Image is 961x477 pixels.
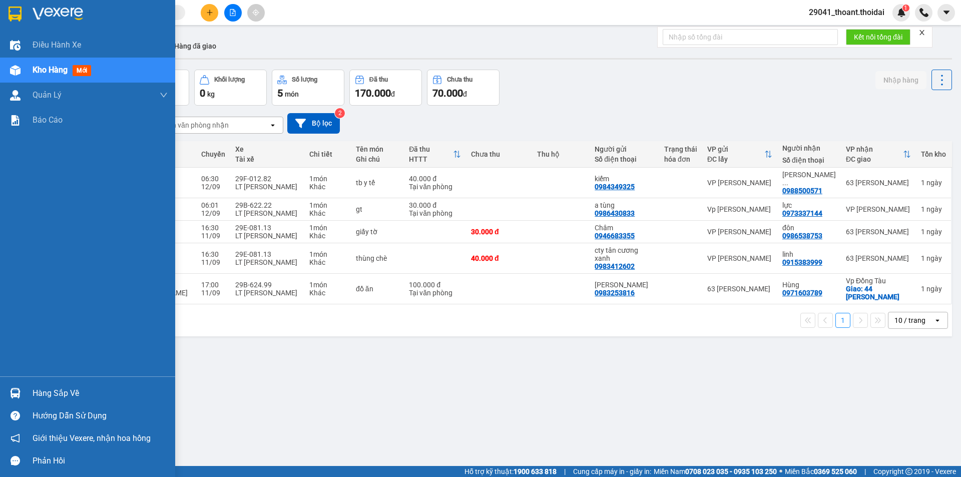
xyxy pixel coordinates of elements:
button: 1 [835,313,850,328]
div: Tại văn phòng [409,209,461,217]
span: 1 [904,5,907,12]
div: LT [PERSON_NAME] [235,258,299,266]
div: ĐC lấy [707,155,764,163]
div: ĐC giao [846,155,903,163]
div: Trạng thái [664,145,697,153]
div: 1 [921,179,946,187]
div: VP [PERSON_NAME] [707,179,772,187]
span: Cung cấp máy in - giấy in: [573,466,651,477]
div: 10 / trang [894,315,925,325]
img: phone-icon [919,8,928,17]
div: 30.000 đ [471,228,527,236]
div: 1 món [309,250,346,258]
span: close [918,29,925,36]
span: Quản Lý [33,89,62,101]
div: Phản hồi [33,453,168,468]
div: 1 [921,285,946,293]
div: 29F-012.82 [235,175,299,183]
span: 70.000 [432,87,463,99]
div: Khác [309,183,346,191]
div: Khối lượng [214,76,245,83]
div: 0946683355 [595,232,635,240]
div: thùng chè [356,254,399,262]
button: Chưa thu70.000đ [427,70,500,106]
button: Kết nối tổng đài [846,29,910,45]
span: 29041_thoant.thoidai [801,6,892,19]
div: 0986430833 [595,209,635,217]
span: Kết nối tổng đài [854,32,902,43]
span: 5 [277,87,283,99]
span: ngày [926,179,942,187]
div: 63 [PERSON_NAME] [846,254,911,262]
div: VP [PERSON_NAME] [707,228,772,236]
button: caret-down [937,4,955,22]
span: ⚪️ [779,469,782,473]
span: notification [11,433,20,443]
div: 11/09 [201,258,225,266]
span: ngày [926,285,942,293]
div: 1 món [309,281,346,289]
div: 16:30 [201,224,225,232]
div: 06:30 [201,175,225,183]
span: kg [207,90,215,98]
img: solution-icon [10,115,21,126]
img: warehouse-icon [10,65,21,76]
div: Người nhận [782,144,836,152]
div: Người gửi [595,145,654,153]
div: Số điện thoại [595,155,654,163]
div: LT [PERSON_NAME] [235,183,299,191]
div: a tùng [595,201,654,209]
div: Chọn văn phòng nhận [160,120,229,130]
div: Khác [309,232,346,240]
span: đ [391,90,395,98]
div: 29E-081.13 [235,224,299,232]
div: 40.000 đ [471,254,527,262]
div: 1 món [309,224,346,232]
svg: open [933,316,941,324]
div: Đã thu [409,145,453,153]
div: Số điện thoại [782,156,836,164]
span: caret-down [942,8,951,17]
span: | [864,466,866,477]
button: Hàng đã giao [166,34,224,58]
input: Nhập số tổng đài [663,29,838,45]
button: plus [201,4,218,22]
div: Hướng dẫn sử dụng [33,408,168,423]
div: 0973337144 [782,209,822,217]
span: 170.000 [355,87,391,99]
button: aim [247,4,265,22]
strong: 0708 023 035 - 0935 103 250 [685,467,777,475]
span: ngày [926,254,942,262]
span: question-circle [11,411,20,420]
div: Vp Đồng Tàu [846,277,911,285]
div: Giao: 44 Lý thường Kiệt [846,285,911,301]
div: lực [782,201,836,209]
div: 29B-622.22 [235,201,299,209]
div: 1 [921,254,946,262]
div: Khác [309,289,346,297]
span: Kho hàng [33,65,68,75]
span: ngày [926,228,942,236]
div: 0971603789 [782,289,822,297]
span: đ [463,90,467,98]
div: 0988500571 [782,187,822,195]
div: Tồn kho [921,150,946,158]
span: Báo cáo [33,114,63,126]
div: 63 [PERSON_NAME] [707,285,772,293]
strong: 1900 633 818 [514,467,557,475]
div: 40.000 đ [409,175,461,183]
div: Ghi chú [356,155,399,163]
div: LT [PERSON_NAME] [235,289,299,297]
sup: 2 [335,108,345,118]
div: nguyễn xuân hinh [782,171,836,187]
div: 11/09 [201,232,225,240]
div: gt [356,205,399,213]
span: món [285,90,299,98]
span: file-add [229,9,236,16]
div: VP [PERSON_NAME] [707,254,772,262]
div: hóa đơn [664,155,697,163]
div: Hàng sắp về [33,386,168,401]
div: 63 [PERSON_NAME] [846,228,911,236]
span: Miền Nam [654,466,777,477]
button: Khối lượng0kg [194,70,267,106]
